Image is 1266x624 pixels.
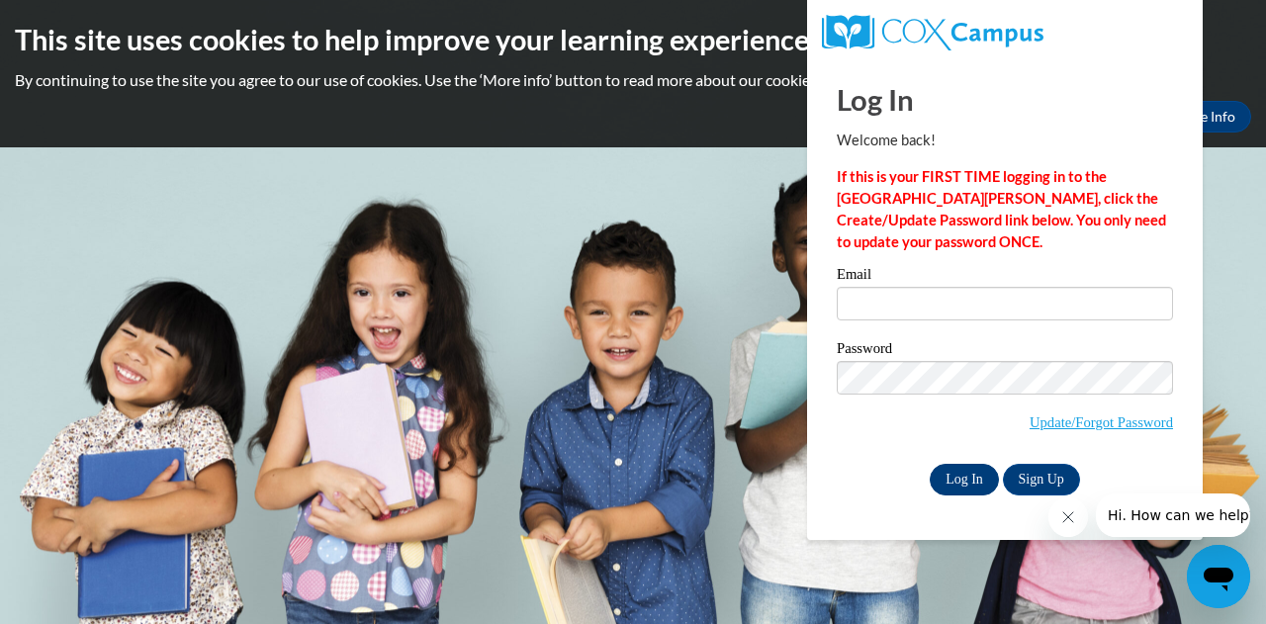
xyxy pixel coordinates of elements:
iframe: Message from company [1096,493,1250,537]
a: Update/Forgot Password [1030,414,1173,430]
label: Password [837,341,1173,361]
h2: This site uses cookies to help improve your learning experience. [15,20,1251,59]
p: Welcome back! [837,130,1173,151]
span: Hi. How can we help? [12,14,160,30]
h1: Log In [837,79,1173,120]
label: Email [837,267,1173,287]
img: COX Campus [822,15,1043,50]
a: Sign Up [1003,464,1080,495]
a: More Info [1158,101,1251,133]
p: By continuing to use the site you agree to our use of cookies. Use the ‘More info’ button to read... [15,69,1251,91]
iframe: Close message [1048,497,1088,537]
iframe: Button to launch messaging window [1187,545,1250,608]
input: Log In [930,464,999,495]
strong: If this is your FIRST TIME logging in to the [GEOGRAPHIC_DATA][PERSON_NAME], click the Create/Upd... [837,168,1166,250]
